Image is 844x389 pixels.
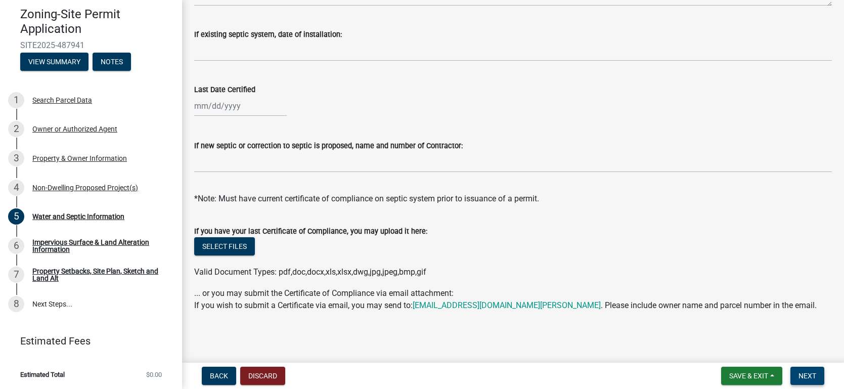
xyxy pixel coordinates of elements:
div: 3 [8,150,24,166]
div: Impervious Surface & Land Alteration Information [32,239,166,253]
div: Owner or Authorized Agent [32,125,117,133]
div: Property & Owner Information [32,155,127,162]
span: Next [798,372,816,380]
label: If existing septic system, date of installation: [194,31,342,38]
button: Save & Exit [721,367,782,385]
label: If you have your last Certificate of Compliance, you may upload it here: [194,228,427,235]
input: mm/dd/yyyy [194,96,287,116]
div: Water and Septic Information [32,213,124,220]
button: Next [790,367,824,385]
div: Non-Dwelling Proposed Project(s) [32,184,138,191]
label: Last Date Certified [194,87,255,94]
span: Estimated Total [20,371,65,378]
wm-modal-confirm: Notes [93,58,131,66]
a: [EMAIL_ADDRESS][DOMAIN_NAME][PERSON_NAME] [413,300,601,310]
div: 5 [8,208,24,225]
div: Search Parcel Data [32,97,92,104]
a: Estimated Fees [8,331,166,351]
label: If new septic or correction to septic is proposed, name and number of Contractor: [194,143,463,150]
span: If you wish to submit a Certificate via email, you may send to: . Please include owner name and p... [194,300,817,310]
span: $0.00 [146,371,162,378]
button: Notes [93,53,131,71]
span: SITE2025-487941 [20,40,162,50]
div: *Note: Must have current certificate of compliance on septic system prior to issuance of a permit. [194,193,832,205]
div: ... or you may submit the Certificate of Compliance via email attachment: [194,287,832,312]
span: Back [210,372,228,380]
wm-modal-confirm: Summary [20,58,88,66]
div: 4 [8,180,24,196]
h4: Zoning-Site Permit Application [20,7,174,36]
span: Save & Exit [729,372,768,380]
div: 7 [8,267,24,283]
button: View Summary [20,53,88,71]
button: Select files [194,237,255,255]
div: 6 [8,238,24,254]
div: 2 [8,121,24,137]
div: 8 [8,296,24,312]
span: Valid Document Types: pdf,doc,docx,xls,xlsx,dwg,jpg,jpeg,bmp,gif [194,267,426,277]
div: 1 [8,92,24,108]
button: Discard [240,367,285,385]
div: Property Setbacks, Site Plan, Sketch and Land Alt [32,268,166,282]
button: Back [202,367,236,385]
